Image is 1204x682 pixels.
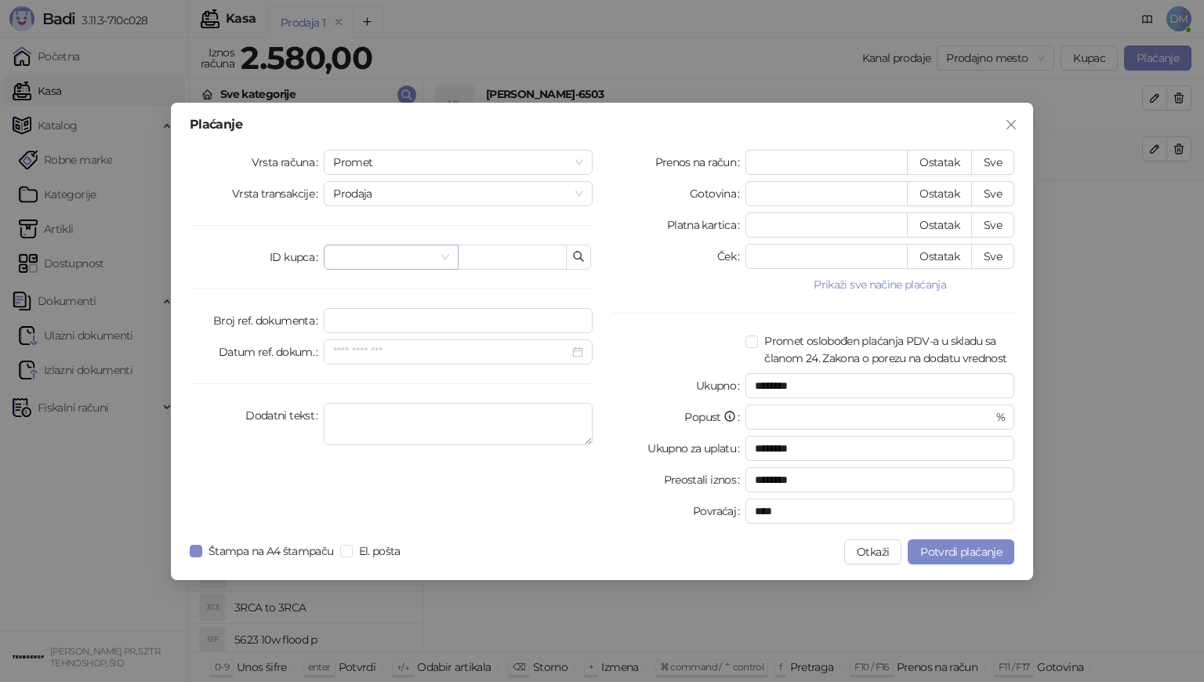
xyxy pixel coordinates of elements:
[333,151,583,174] span: Promet
[333,343,569,361] input: Datum ref. dokum.
[219,339,325,365] label: Datum ref. dokum.
[907,181,972,206] button: Ostatak
[252,150,325,175] label: Vrsta računa
[655,150,746,175] label: Prenos na račun
[908,539,1014,564] button: Potvrdi plaćanje
[745,275,1014,294] button: Prikaži sve načine plaćanja
[907,244,972,269] button: Ostatak
[717,244,745,269] label: Ček
[213,308,324,333] label: Broj ref. dokumenta
[232,181,325,206] label: Vrsta transakcije
[324,403,593,445] textarea: Dodatni tekst
[684,404,745,430] label: Popust
[1005,118,1017,131] span: close
[190,118,1014,131] div: Plaćanje
[907,150,972,175] button: Ostatak
[999,112,1024,137] button: Close
[664,467,746,492] label: Preostali iznos
[690,181,745,206] label: Gotovina
[758,332,1014,367] span: Promet oslobođen plaćanja PDV-a u skladu sa članom 24. Zakona o porezu na dodatu vrednost
[907,212,972,238] button: Ostatak
[999,118,1024,131] span: Zatvori
[920,545,1002,559] span: Potvrdi plaćanje
[245,403,324,428] label: Dodatni tekst
[971,212,1014,238] button: Sve
[324,308,593,333] input: Broj ref. dokumenta
[270,245,324,270] label: ID kupca
[353,542,407,560] span: El. pošta
[971,244,1014,269] button: Sve
[696,373,746,398] label: Ukupno
[971,181,1014,206] button: Sve
[693,499,745,524] label: Povraćaj
[971,150,1014,175] button: Sve
[202,542,340,560] span: Štampa na A4 štampaču
[647,436,745,461] label: Ukupno za uplatu
[333,182,583,205] span: Prodaja
[844,539,901,564] button: Otkaži
[667,212,745,238] label: Platna kartica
